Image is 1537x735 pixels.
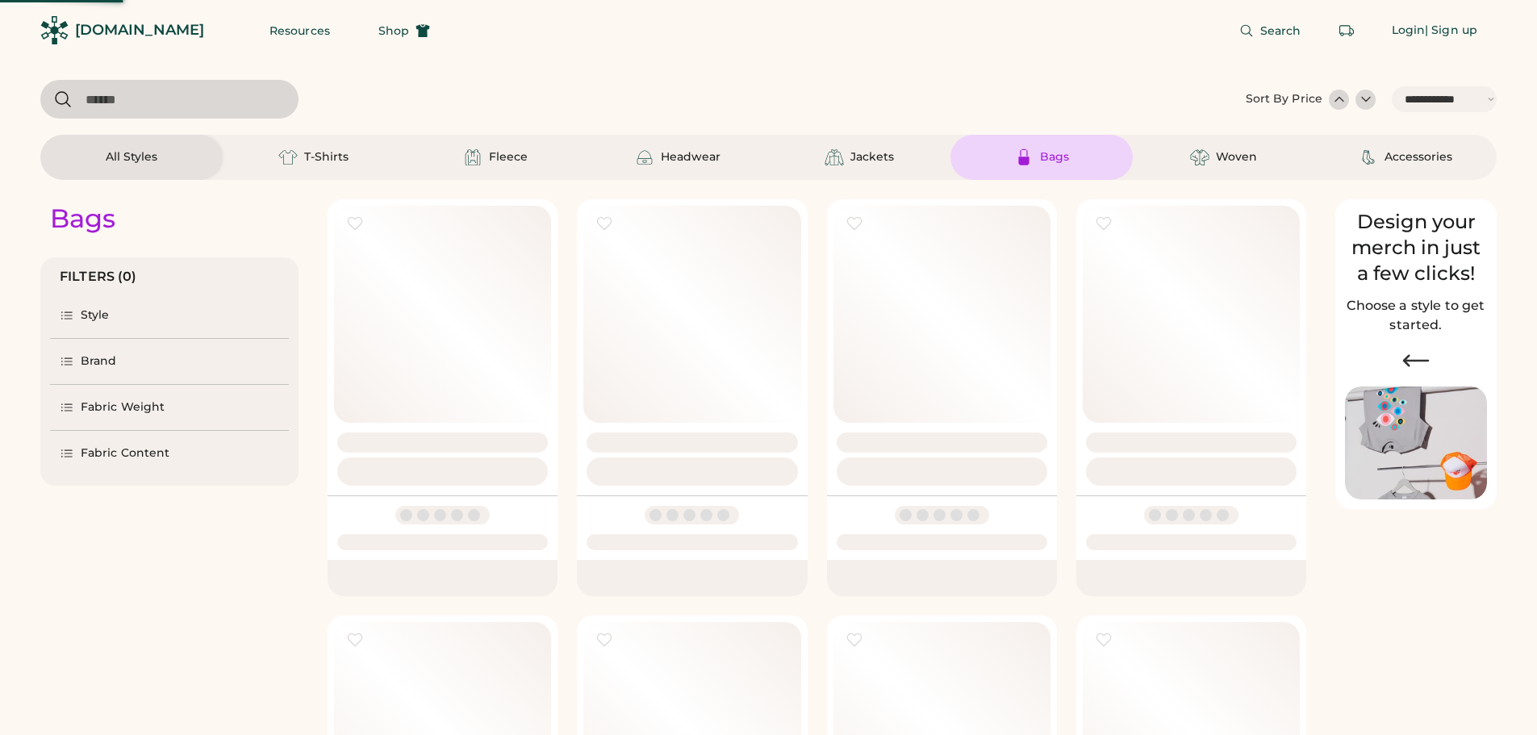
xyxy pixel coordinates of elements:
[81,399,165,416] div: Fabric Weight
[1220,15,1321,47] button: Search
[304,149,349,165] div: T-Shirts
[1260,25,1301,36] span: Search
[81,307,110,324] div: Style
[1345,209,1487,286] div: Design your merch in just a few clicks!
[106,149,157,165] div: All Styles
[1330,15,1363,47] button: Retrieve an order
[40,16,69,44] img: Rendered Logo - Screens
[463,148,482,167] img: Fleece Icon
[1190,148,1209,167] img: Woven Icon
[1392,23,1426,39] div: Login
[1014,148,1034,167] img: Bags Icon
[1040,149,1069,165] div: Bags
[825,148,844,167] img: Jackets Icon
[359,15,449,47] button: Shop
[635,148,654,167] img: Headwear Icon
[50,203,115,235] div: Bags
[489,149,528,165] div: Fleece
[661,149,720,165] div: Headwear
[1345,296,1487,335] h2: Choose a style to get started.
[250,15,349,47] button: Resources
[850,149,894,165] div: Jackets
[278,148,298,167] img: T-Shirts Icon
[1425,23,1477,39] div: | Sign up
[81,353,117,370] div: Brand
[1216,149,1257,165] div: Woven
[1246,91,1322,107] div: Sort By Price
[1385,149,1452,165] div: Accessories
[60,267,137,286] div: FILTERS (0)
[75,20,204,40] div: [DOMAIN_NAME]
[378,25,409,36] span: Shop
[1345,386,1487,500] img: Image of Lisa Congdon Eye Print on T-Shirt and Hat
[1359,148,1378,167] img: Accessories Icon
[81,445,169,461] div: Fabric Content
